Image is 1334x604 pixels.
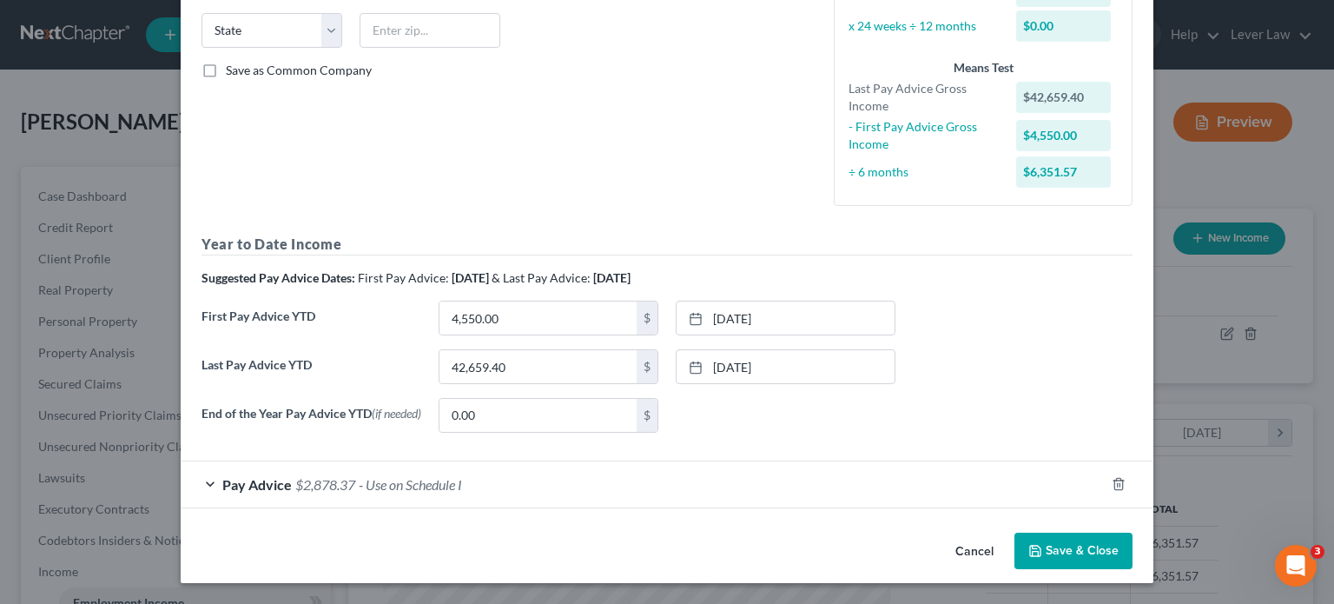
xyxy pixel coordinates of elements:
span: Save as Common Company [226,63,372,77]
span: & Last Pay Advice: [492,270,591,285]
div: $4,550.00 [1016,120,1112,151]
span: $2,878.37 [295,476,355,493]
span: 3 [1311,545,1324,559]
strong: [DATE] [452,270,489,285]
input: 0.00 [439,350,637,383]
strong: Suggested Pay Advice Dates: [201,270,355,285]
div: $ [637,399,657,432]
a: [DATE] [677,350,895,383]
input: Enter zip... [360,13,500,48]
div: x 24 weeks ÷ 12 months [840,17,1007,35]
input: 0.00 [439,302,637,335]
div: Last Pay Advice Gross Income [840,80,1007,115]
label: First Pay Advice YTD [193,301,430,349]
iframe: Intercom live chat [1275,545,1317,587]
button: Cancel [941,534,1007,569]
strong: [DATE] [593,270,631,285]
div: $ [637,350,657,383]
div: $6,351.57 [1016,156,1112,188]
label: Last Pay Advice YTD [193,349,430,398]
span: Pay Advice [222,476,292,493]
button: Save & Close [1014,533,1133,569]
a: [DATE] [677,302,895,335]
input: 0.00 [439,399,637,432]
span: - Use on Schedule I [359,476,462,493]
div: ÷ 6 months [840,163,1007,181]
span: (if needed) [372,406,421,421]
div: Means Test [849,59,1118,76]
h5: Year to Date Income [201,234,1133,256]
label: End of the Year Pay Advice YTD [193,398,430,447]
div: - First Pay Advice Gross Income [840,118,1007,153]
div: $0.00 [1016,10,1112,42]
span: First Pay Advice: [358,270,449,285]
div: $42,659.40 [1016,82,1112,113]
div: $ [637,302,657,335]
